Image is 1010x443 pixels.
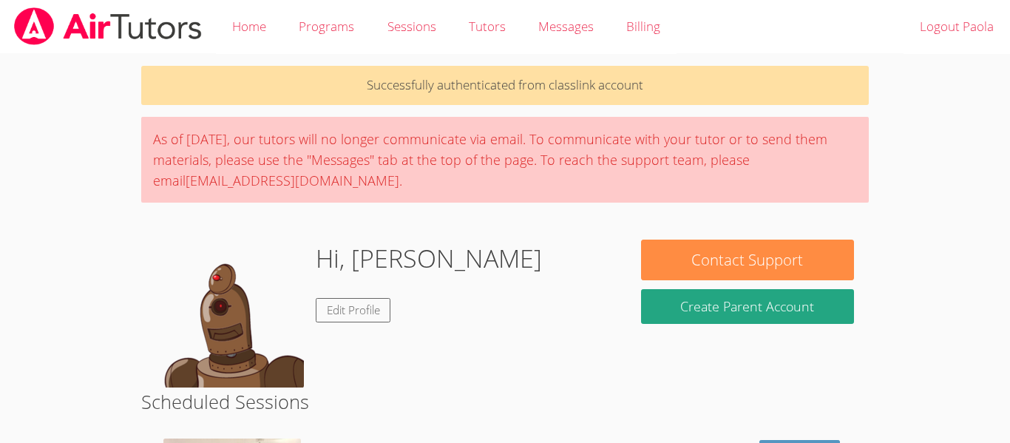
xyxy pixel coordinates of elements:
[13,7,203,45] img: airtutors_banner-c4298cdbf04f3fff15de1276eac7730deb9818008684d7c2e4769d2f7ddbe033.png
[141,388,869,416] h2: Scheduled Sessions
[141,66,869,105] p: Successfully authenticated from classlink account
[641,289,854,324] button: Create Parent Account
[641,240,854,280] button: Contact Support
[156,240,304,388] img: default.png
[141,117,869,203] div: As of [DATE], our tutors will no longer communicate via email. To communicate with your tutor or ...
[316,298,391,322] a: Edit Profile
[316,240,542,277] h1: Hi, [PERSON_NAME]
[538,18,594,35] span: Messages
